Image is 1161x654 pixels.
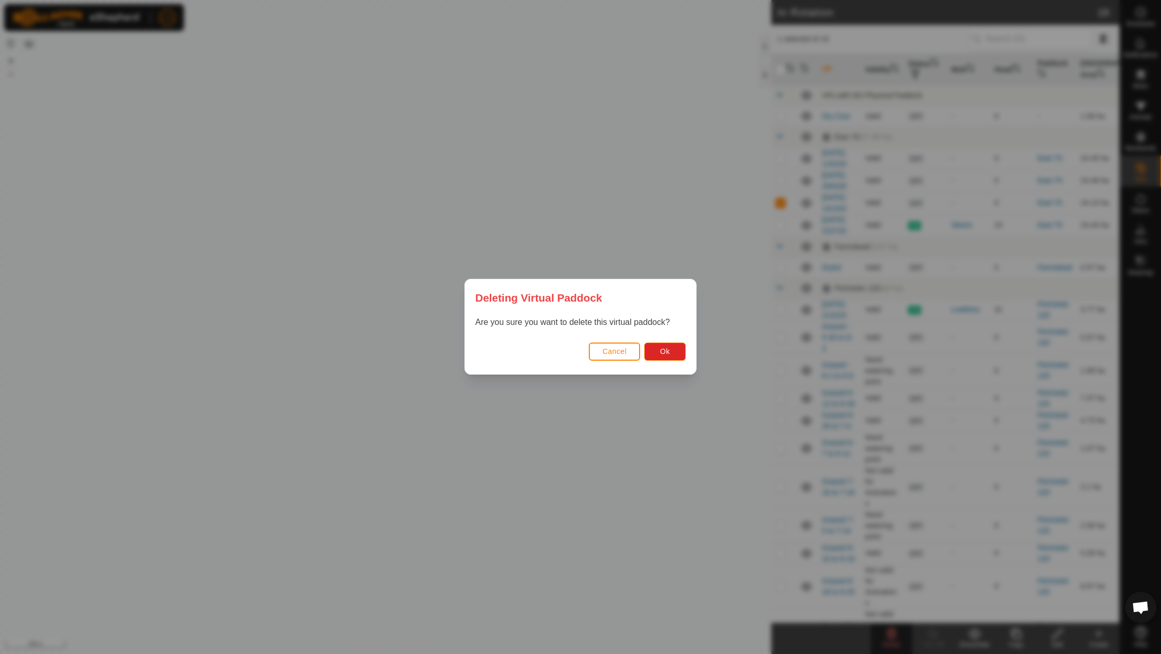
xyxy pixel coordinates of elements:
p: Are you sure you want to delete this virtual paddock? [475,317,686,329]
span: Cancel [602,348,627,356]
span: Deleting Virtual Paddock [475,290,602,306]
button: Cancel [589,343,640,361]
button: Ok [644,343,686,361]
div: Open chat [1125,592,1156,623]
span: Ok [660,348,670,356]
